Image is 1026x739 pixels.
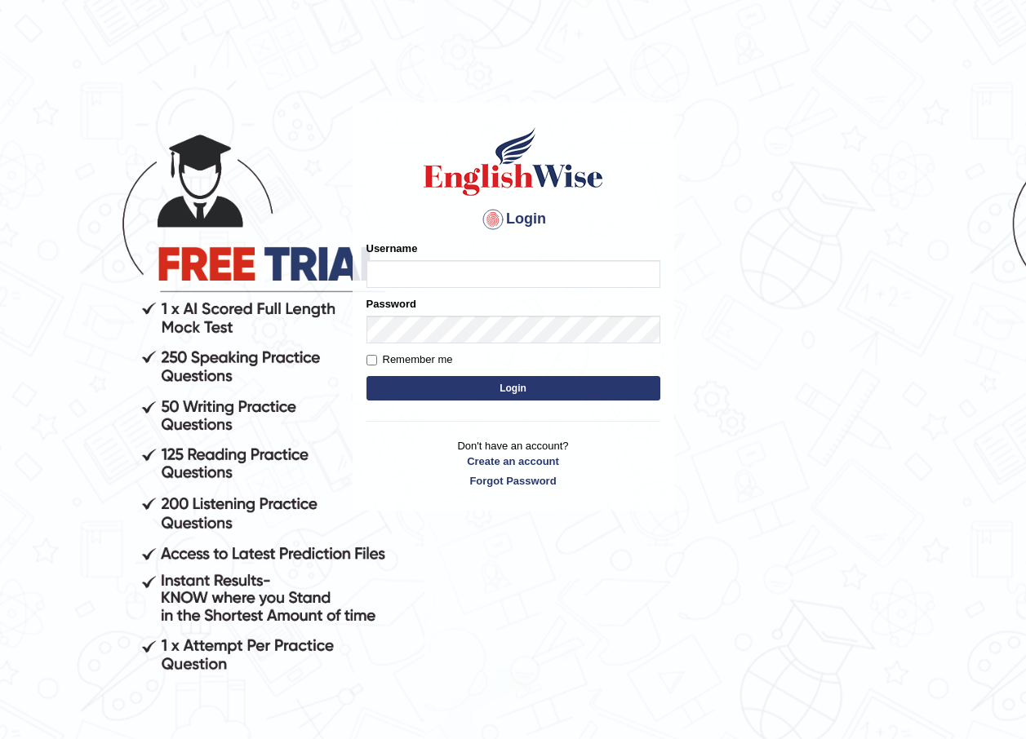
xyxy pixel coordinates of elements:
input: Remember me [366,355,377,365]
p: Don't have an account? [366,438,660,489]
h4: Login [366,206,660,232]
label: Username [366,241,418,256]
button: Login [366,376,660,400]
a: Forgot Password [366,473,660,489]
img: Logo of English Wise sign in for intelligent practice with AI [420,125,606,198]
a: Create an account [366,454,660,469]
label: Password [366,296,416,312]
label: Remember me [366,352,453,368]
